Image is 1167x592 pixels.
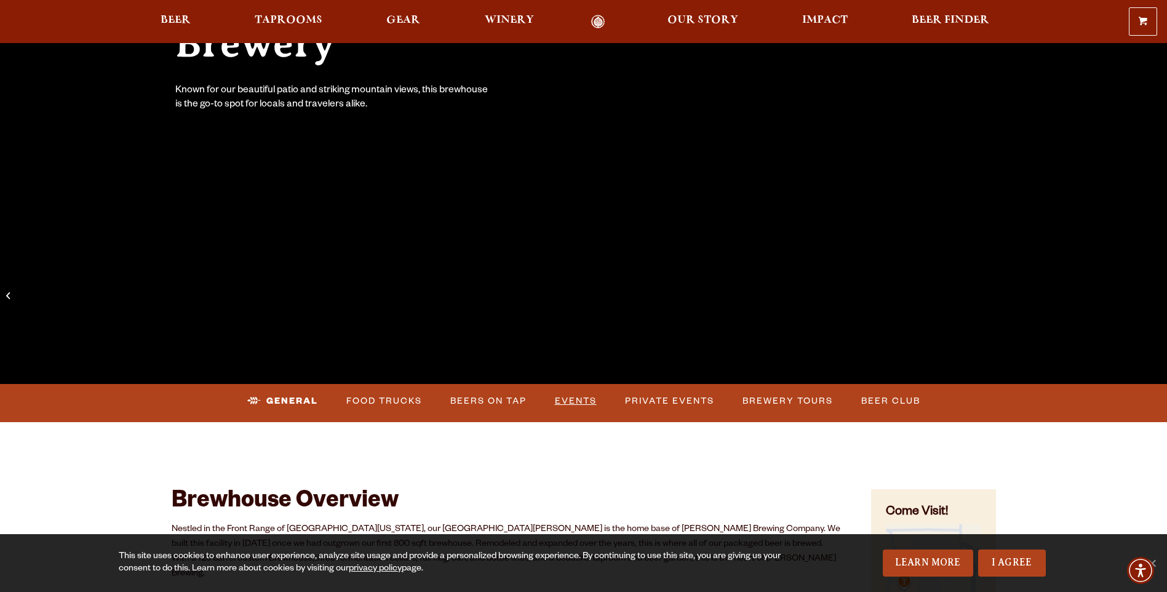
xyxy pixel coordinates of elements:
a: Learn More [883,550,973,577]
div: Known for our beautiful patio and striking mountain views, this brewhouse is the go-to spot for l... [175,84,490,113]
a: Our Story [659,15,746,29]
a: Gear [378,15,428,29]
a: Food Trucks [341,387,427,415]
span: Our Story [667,15,738,25]
h4: Come Visit! [886,504,981,522]
span: Beer [161,15,191,25]
a: Beer Club [856,387,925,415]
span: Impact [802,15,848,25]
span: Winery [485,15,534,25]
a: Impact [794,15,856,29]
a: General [242,387,323,415]
a: Winery [477,15,542,29]
p: Nestled in the Front Range of [GEOGRAPHIC_DATA][US_STATE], our [GEOGRAPHIC_DATA][PERSON_NAME] is ... [172,522,841,582]
div: Accessibility Menu [1127,557,1154,584]
span: Taprooms [255,15,322,25]
a: Odell Home [575,15,621,29]
div: This site uses cookies to enhance user experience, analyze site usage and provide a personalized ... [119,551,782,575]
a: Brewery Tours [738,387,838,415]
a: Private Events [620,387,719,415]
span: Beer Finder [912,15,989,25]
a: Beers on Tap [445,387,532,415]
a: privacy policy [349,564,402,574]
span: Gear [386,15,420,25]
a: I Agree [978,550,1046,577]
a: Events [550,387,602,415]
h2: Brewhouse Overview [172,489,841,516]
a: Taprooms [247,15,330,29]
a: Beer [153,15,199,29]
a: Beer Finder [904,15,997,29]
